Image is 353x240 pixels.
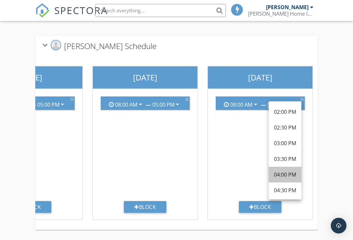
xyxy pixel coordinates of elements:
[137,100,144,108] i: arrow_drop_down
[146,101,151,108] strong: —
[274,186,296,194] div: 04:30 PM
[95,4,226,17] input: Search everything...
[261,101,266,108] strong: —
[51,40,61,50] img: default-user-f0147aede5fd5fa78ca7ade42f37bd4542148d508eef1c3d3ea960f66861d68b.jpg
[59,100,66,108] i: arrow_drop_down
[54,3,108,17] span: SPECTORA
[152,102,175,108] div: 05:00 PM
[230,102,252,108] div: 08:00 AM
[124,201,166,213] div: Block
[239,201,281,213] div: Block
[289,100,296,108] i: arrow_drop_down
[331,218,346,233] div: Open Intercom Messenger
[274,171,296,179] div: 04:00 PM
[37,102,59,108] div: 05:00 PM
[274,155,296,163] div: 03:30 PM
[248,10,313,17] div: Mitchell Home Inspections
[64,40,157,51] span: [PERSON_NAME] Schedule
[208,66,312,89] div: [DATE]
[267,102,290,108] div: 05:00 PM
[266,4,309,10] div: [PERSON_NAME]
[35,9,108,23] a: SPECTORA
[174,100,181,108] i: arrow_drop_down
[115,102,137,108] div: 08:00 AM
[274,139,296,147] div: 03:00 PM
[274,108,296,116] div: 02:00 PM
[274,124,296,131] div: 02:30 PM
[35,3,50,18] img: The Best Home Inspection Software - Spectora
[93,66,197,89] div: [DATE]
[252,100,260,108] i: arrow_drop_down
